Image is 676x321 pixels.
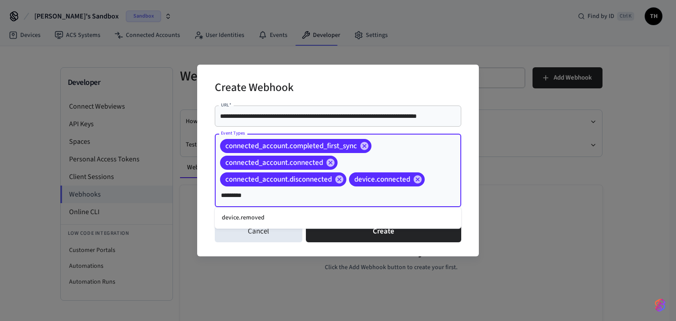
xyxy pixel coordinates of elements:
[221,102,231,108] label: URL
[215,221,302,242] button: Cancel
[221,130,245,136] label: Event Types
[655,298,665,312] img: SeamLogoGradient.69752ec5.svg
[215,75,294,102] h2: Create Webhook
[220,139,371,153] div: connected_account.completed_first_sync
[220,172,346,186] div: connected_account.disconnected
[349,172,425,186] div: device.connected
[306,221,461,242] button: Create
[220,158,328,167] span: connected_account.connected
[220,156,338,170] div: connected_account.connected
[215,211,461,225] li: device.removed
[349,175,415,184] span: device.connected
[220,142,362,150] span: connected_account.completed_first_sync
[220,175,337,184] span: connected_account.disconnected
